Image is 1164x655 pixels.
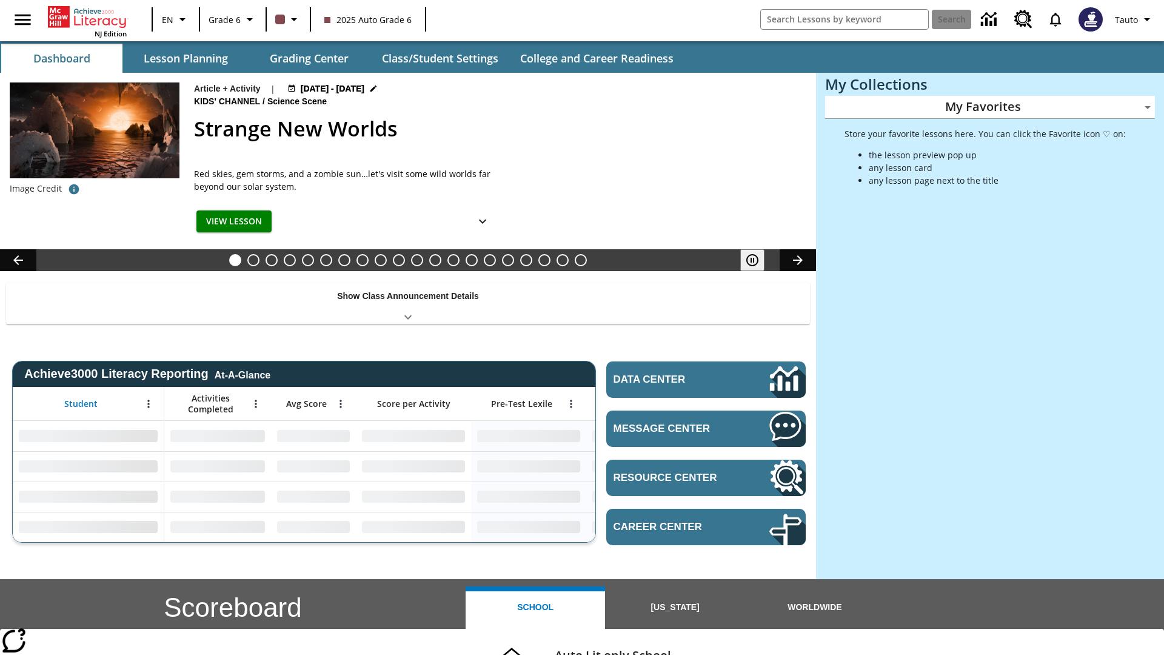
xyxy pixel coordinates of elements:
div: Pause [740,249,777,271]
button: College and Career Readiness [510,44,683,73]
button: Worldwide [745,586,885,629]
span: Kids' Channel [194,95,263,109]
span: Score per Activity [377,398,450,409]
div: No Data, [271,421,356,451]
button: Class/Student Settings [372,44,508,73]
a: Data Center [606,361,806,398]
button: Open Menu [247,395,265,413]
div: No Data, [271,482,356,512]
button: Language: EN, Select a language [156,8,195,30]
button: Slide 11 Fashion Forward in Ancient Rome [411,254,423,266]
button: Slide 16 Cooking Up Native Traditions [502,254,514,266]
div: No Data, [164,451,271,482]
div: Red skies, gem storms, and a zombie sun…let's visit some wild worlds far beyond our solar system. [194,167,497,193]
button: Pause [740,249,764,271]
div: No Data, [271,512,356,542]
button: Slide 1 Strange New Worlds [229,254,241,266]
img: Artist's concept of what it would be like to stand on the surface of the exoplanet TRAPPIST-1 [10,82,179,178]
button: Slide 7 Cars of the Future? [338,254,350,266]
button: Slide 8 The Last Homesteaders [356,254,369,266]
p: Image Credit [10,183,62,195]
span: Career Center [614,521,733,533]
button: Open side menu [5,2,41,38]
a: Home [48,5,127,29]
button: Grading Center [249,44,370,73]
span: 2025 Auto Grade 6 [324,13,412,26]
button: Open Menu [139,395,158,413]
div: No Data, [164,421,271,451]
button: Open Menu [332,395,350,413]
span: Pre-Test Lexile [491,398,552,409]
button: Slide 12 The Invasion of the Free CD [429,254,441,266]
p: Store your favorite lessons here. You can click the Favorite icon ♡ on: [845,127,1126,140]
button: Slide 10 Attack of the Terrifying Tomatoes [393,254,405,266]
div: No Data, [164,512,271,542]
button: Slide 9 Solar Power to the People [375,254,387,266]
button: Slide 5 Do You Want Fries With That? [302,254,314,266]
button: Slide 17 Hooray for Constitution Day! [520,254,532,266]
button: Slide 14 Pre-release lesson [466,254,478,266]
a: Resource Center, Will open in new tab [606,460,806,496]
span: Student [64,398,98,409]
span: NJ Edition [95,29,127,38]
span: Message Center [614,423,733,435]
p: Show Class Announcement Details [337,290,479,303]
img: Avatar [1079,7,1103,32]
div: No Data, [271,451,356,482]
button: Open Menu [562,395,580,413]
span: Achieve3000 Literacy Reporting [24,367,270,381]
button: Slide 19 Point of View [557,254,569,266]
p: Article + Activity [194,82,261,95]
span: Activities Completed [170,393,250,415]
button: Credit: NASA/JPL-Caltech/T. Pyle [62,178,86,200]
span: EN [162,13,173,26]
span: Avg Score [286,398,327,409]
div: Home [48,4,127,38]
a: Data Center [974,3,1007,36]
button: Class color is dark brown. Change class color [270,8,306,30]
li: any lesson page next to the title [869,174,1126,187]
li: any lesson card [869,161,1126,174]
div: No Data, [586,482,701,512]
div: At-A-Glance [215,368,270,381]
button: Show Details [470,210,495,233]
span: Data Center [614,374,728,386]
div: No Data, [586,512,701,542]
button: Lesson Planning [125,44,246,73]
button: Grade: Grade 6, Select a grade [204,8,262,30]
h2: Strange New Worlds [194,113,801,144]
div: No Data, [586,451,701,482]
button: Slide 2 The Letter Y Sounds Like Long E and Long I [247,254,259,266]
button: Lesson carousel, Next [780,249,816,271]
span: / [263,96,265,106]
button: Slide 15 Career Lesson [484,254,496,266]
span: Grade 6 [209,13,241,26]
span: | [270,82,275,95]
h3: My Collections [825,76,1155,93]
span: Tauto [1115,13,1138,26]
span: [DATE] - [DATE] [301,82,364,95]
a: Career Center [606,509,806,545]
span: Science Scene [267,95,329,109]
a: Message Center [606,411,806,447]
button: Slide 13 Mixed Practice: Citing Evidence [447,254,460,266]
div: Show Class Announcement Details [6,283,810,324]
button: Slide 18 Remembering Justice O'Connor [538,254,550,266]
li: the lesson preview pop up [869,149,1126,161]
button: Aug 24 - Aug 24 Choose Dates [285,82,381,95]
div: No Data, [586,421,701,451]
a: Notifications [1040,4,1071,35]
button: Select a new avatar [1071,4,1110,35]
div: My Favorites [825,96,1155,119]
button: Slide 20 The Constitution's Balancing Act [575,254,587,266]
button: School [466,586,605,629]
a: Resource Center, Will open in new tab [1007,3,1040,36]
input: search field [761,10,928,29]
button: Profile/Settings [1110,8,1159,30]
button: Slide 3 Taking Movies to the X-Dimension [266,254,278,266]
button: Slide 6 Dirty Jobs Kids Had To Do [320,254,332,266]
button: View Lesson [196,210,272,233]
div: No Data, [164,482,271,512]
span: Resource Center [614,472,733,484]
